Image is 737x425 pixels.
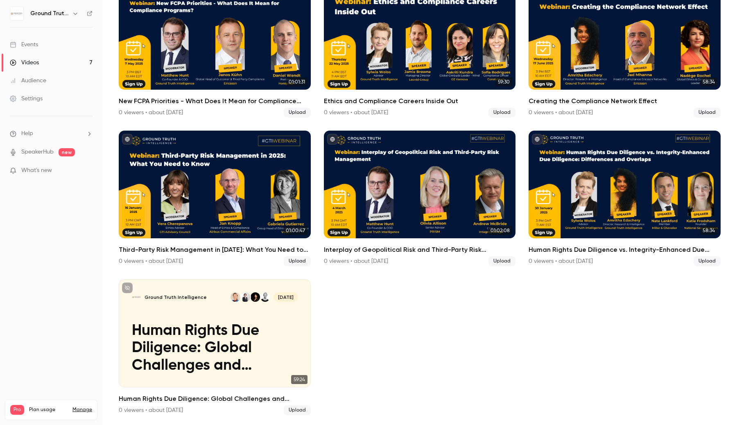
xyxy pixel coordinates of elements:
span: Upload [284,256,311,266]
span: Upload [694,108,721,118]
span: Plan usage [29,407,68,413]
span: 59:24 [291,375,307,384]
h2: Interplay of Geopolitical Risk and Third-Party Risk Management [324,245,516,255]
span: 01:01:31 [286,77,307,86]
a: 01:00:47Third-Party Risk Management in [DATE]: What You Need to Know0 viewers • about [DATE]Upload [119,131,311,267]
span: Pro [10,405,24,415]
span: 59:30 [495,77,512,86]
div: Audience [10,77,46,85]
a: SpeakerHub [21,148,54,156]
li: Human Rights Due Diligence: Global Challenges and Regional Solutions [119,279,311,415]
span: 58:34 [700,226,717,235]
img: Ayumi Fukuhara [240,292,250,302]
h2: Third-Party Risk Management in [DATE]: What You Need to Know [119,245,311,255]
div: 0 viewers • about [DATE] [529,257,593,265]
li: help-dropdown-opener [10,129,93,138]
h2: Creating the Compliance Network Effect [529,96,721,106]
li: Interplay of Geopolitical Risk and Third-Party Risk Management [324,131,516,267]
span: 01:00:47 [283,226,307,235]
p: Human Rights Due Diligence: Global Challenges and Regional Solutions [132,322,298,374]
span: Upload [694,256,721,266]
h2: Human Rights Due Diligence: Global Challenges and Regional Solutions [119,394,311,404]
div: 0 viewers • about [DATE] [119,406,183,414]
h2: New FCPA Priorities - What Does It Mean for Compliance Programs? [119,96,311,106]
span: 58:34 [700,77,717,86]
p: Ground Truth Intelligence [145,294,207,301]
h2: Human Rights Due Diligence vs. Integrity-Enhanced Due Diligence: Differences and Overlaps [529,245,721,255]
div: Events [10,41,38,49]
a: 01:02:08Interplay of Geopolitical Risk and Third-Party Risk Management0 viewers • about [DATE]Upload [324,131,516,267]
img: Ground Truth Intelligence [10,7,23,20]
button: published [532,134,543,145]
span: [DATE] [274,292,298,302]
img: Human Rights Due Diligence: Global Challenges and Regional Solutions [132,292,141,302]
div: 0 viewers • about [DATE] [324,257,388,265]
div: 0 viewers • about [DATE] [324,109,388,117]
button: published [327,134,338,145]
h2: Ethics and Compliance Careers Inside Out [324,96,516,106]
div: 0 viewers • about [DATE] [119,257,183,265]
img: Irmela Mysen [260,292,270,302]
a: Human Rights Due Diligence: Global Challenges and Regional SolutionsGround Truth IntelligenceIrme... [119,279,311,415]
li: Human Rights Due Diligence vs. Integrity-Enhanced Due Diligence: Differences and Overlaps [529,131,721,267]
span: new [59,148,75,156]
div: 0 viewers • about [DATE] [119,109,183,117]
span: What's new [21,166,52,175]
span: Upload [284,405,311,415]
a: Manage [72,407,92,413]
div: Settings [10,95,43,103]
div: Videos [10,59,39,67]
span: Help [21,129,33,138]
span: Upload [284,108,311,118]
a: 58:34Human Rights Due Diligence vs. Integrity-Enhanced Due Diligence: Differences and Overlaps0 v... [529,131,721,267]
div: 0 viewers • about [DATE] [529,109,593,117]
img: Meriam Nazih Al-Rashid [251,292,260,302]
img: Sylwia Wolos [231,292,240,302]
span: Upload [488,108,515,118]
span: Upload [488,256,515,266]
span: 01:02:08 [488,226,512,235]
button: published [122,134,133,145]
li: Third-Party Risk Management in 2025: What You Need to Know [119,131,311,267]
h6: Ground Truth Intelligence [30,9,69,18]
button: unpublished [122,283,133,293]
